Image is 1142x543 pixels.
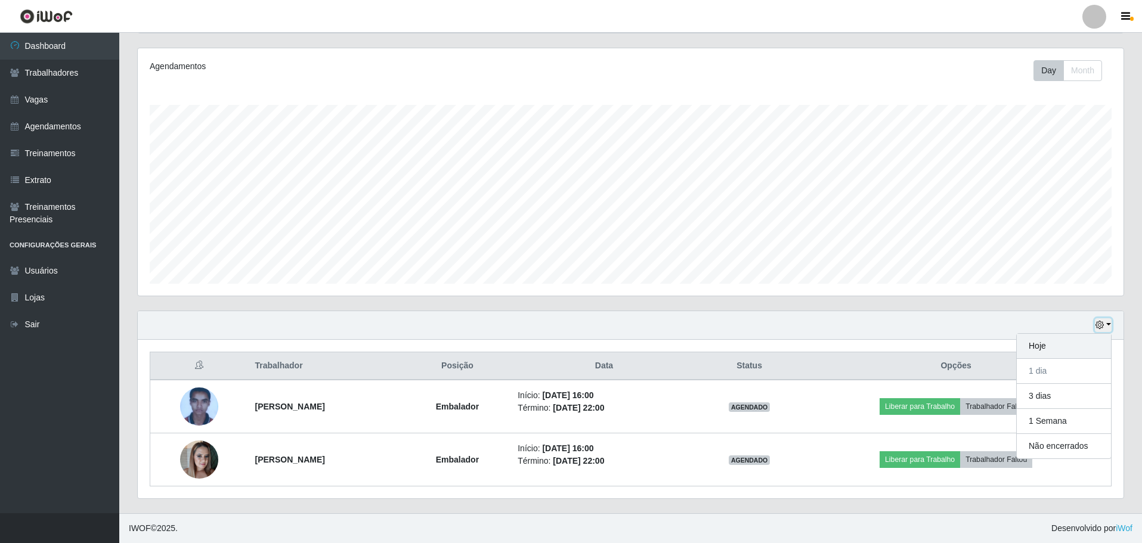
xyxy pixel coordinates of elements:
[1017,359,1111,384] button: 1 dia
[180,382,218,432] img: 1673386012464.jpeg
[255,455,324,464] strong: [PERSON_NAME]
[518,389,691,402] li: Início:
[1017,334,1111,359] button: Hoje
[1063,60,1102,81] button: Month
[542,443,593,453] time: [DATE] 16:00
[1033,60,1102,81] div: First group
[1033,60,1064,81] button: Day
[1116,523,1132,533] a: iWof
[255,402,324,411] strong: [PERSON_NAME]
[880,398,960,415] button: Liberar para Trabalho
[180,437,218,482] img: 1755030778360.jpeg
[542,390,593,400] time: [DATE] 16:00
[1017,384,1111,409] button: 3 dias
[729,455,770,465] span: AGENDADO
[960,398,1032,415] button: Trabalhador Faltou
[510,352,698,380] th: Data
[20,9,73,24] img: CoreUI Logo
[129,522,178,535] span: © 2025 .
[129,523,151,533] span: IWOF
[436,455,479,464] strong: Embalador
[698,352,801,380] th: Status
[801,352,1111,380] th: Opções
[518,402,691,414] li: Término:
[247,352,404,380] th: Trabalhador
[960,451,1032,468] button: Trabalhador Faltou
[729,402,770,412] span: AGENDADO
[150,60,540,73] div: Agendamentos
[1051,522,1132,535] span: Desenvolvido por
[1033,60,1112,81] div: Toolbar with button groups
[518,442,691,455] li: Início:
[1017,434,1111,458] button: Não encerrados
[880,451,960,468] button: Liberar para Trabalho
[436,402,479,411] strong: Embalador
[1017,409,1111,434] button: 1 Semana
[553,403,604,412] time: [DATE] 22:00
[518,455,691,467] li: Término:
[404,352,511,380] th: Posição
[553,456,604,466] time: [DATE] 22:00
